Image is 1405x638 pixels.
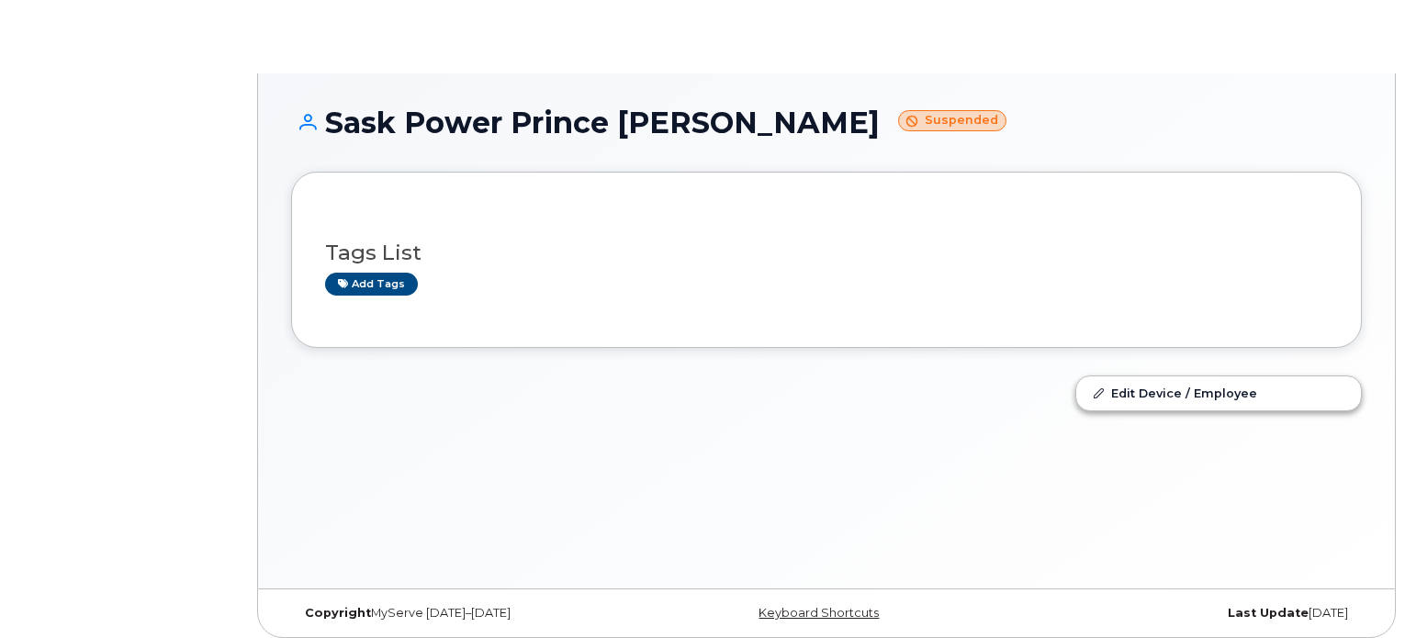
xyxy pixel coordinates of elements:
h1: Sask Power Prince [PERSON_NAME] [291,106,1362,139]
a: Keyboard Shortcuts [759,606,879,620]
small: Suspended [898,110,1006,131]
a: Add tags [325,273,418,296]
strong: Last Update [1228,606,1309,620]
h3: Tags List [325,241,1328,264]
strong: Copyright [305,606,371,620]
a: Edit Device / Employee [1076,376,1361,409]
div: [DATE] [1005,606,1362,621]
div: MyServe [DATE]–[DATE] [291,606,648,621]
